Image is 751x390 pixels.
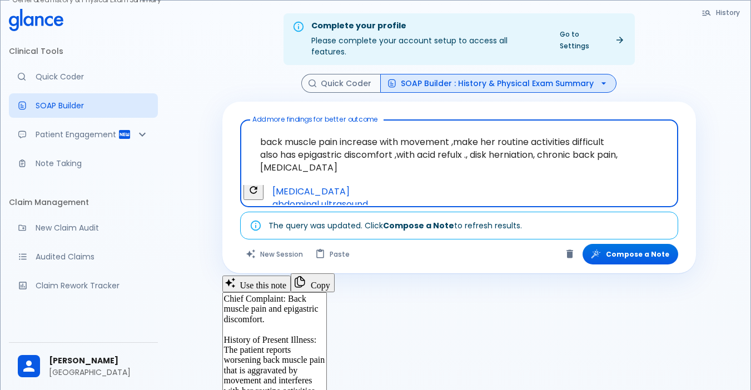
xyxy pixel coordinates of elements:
strong: Compose a Note [383,220,454,231]
button: SOAP Builder : History & Physical Exam Summary [380,74,616,93]
span: abdominal ultrasound [268,198,372,211]
span: [MEDICAL_DATA] [268,185,354,198]
span: [PERSON_NAME] [49,355,149,367]
p: New Claim Audit [36,222,149,233]
div: abdominal ultrasound [268,198,434,211]
button: Copy [291,273,335,292]
button: Quick Coder [301,74,381,93]
a: Docugen: Compose a clinical documentation in seconds [9,93,158,118]
div: Please complete your account setup to access all features. [311,17,544,62]
p: Claim Rework Tracker [36,280,149,291]
p: Note Taking [36,158,149,169]
button: Compose a Note [583,244,678,264]
a: View audited claims [9,244,158,269]
div: Complete your profile [311,20,544,32]
p: SOAP Builder [36,100,149,111]
p: Audited Claims [36,251,149,262]
li: Claim Management [9,189,158,216]
textarea: back muscle pain increase with movement ,make her routine activities difficult also has epigastri... [248,124,670,185]
li: Support [9,312,158,338]
a: Go to Settings [553,26,630,54]
button: History [696,4,747,21]
p: Quick Coder [36,71,149,82]
div: [PERSON_NAME][GEOGRAPHIC_DATA] [9,347,158,386]
button: Use this note [222,276,291,292]
p: [GEOGRAPHIC_DATA] [49,367,149,378]
a: Audit a new claim [9,216,158,240]
li: Clinical Tools [9,38,158,64]
a: Moramiz: Find ICD10AM codes instantly [9,64,158,89]
button: Clears all inputs and results. [240,244,310,264]
button: Refresh suggestions [243,183,263,199]
a: Advanced note-taking [9,151,158,176]
a: Monitor progress of claim corrections [9,273,158,298]
button: Paste from clipboard [310,244,356,264]
div: [MEDICAL_DATA] [268,185,434,198]
div: The query was updated. Click to refresh results. [268,216,522,236]
p: Patient Engagement [36,129,118,140]
button: Clear [561,246,578,262]
div: Patient Reports & Referrals [9,122,158,147]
